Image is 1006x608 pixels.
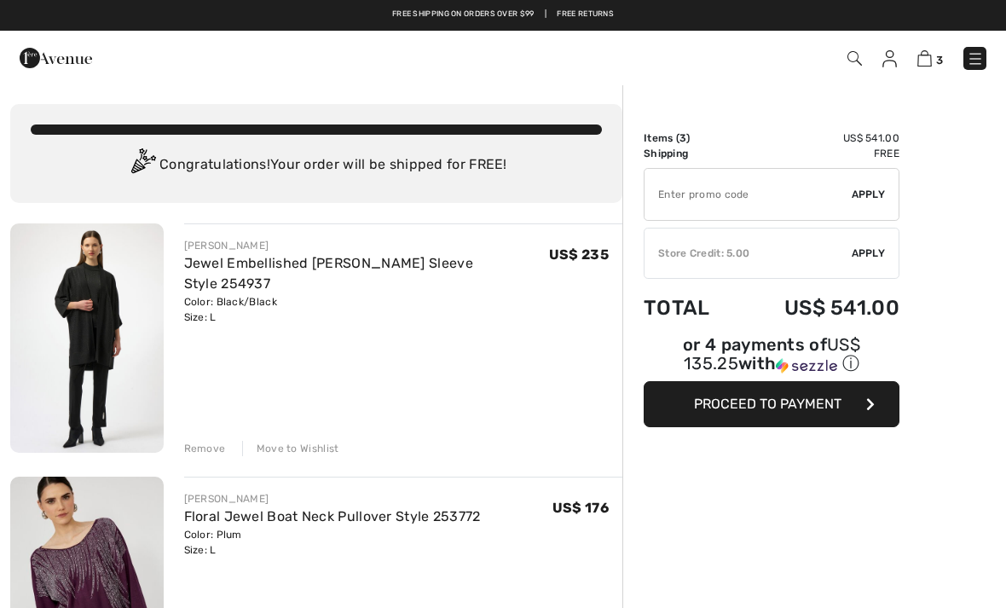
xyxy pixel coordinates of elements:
[557,9,614,20] a: Free Returns
[644,279,737,337] td: Total
[967,50,984,67] img: Menu
[644,381,899,427] button: Proceed to Payment
[644,146,737,161] td: Shipping
[392,9,535,20] a: Free shipping on orders over $99
[679,132,686,144] span: 3
[644,337,899,381] div: or 4 payments ofUS$ 135.25withSezzle Click to learn more about Sezzle
[184,238,549,253] div: [PERSON_NAME]
[184,508,481,524] a: Floral Jewel Boat Neck Pullover Style 253772
[184,294,549,325] div: Color: Black/Black Size: L
[20,49,92,65] a: 1ère Avenue
[882,50,897,67] img: My Info
[737,279,899,337] td: US$ 541.00
[847,51,862,66] img: Search
[684,334,860,373] span: US$ 135.25
[20,41,92,75] img: 1ère Avenue
[776,358,837,373] img: Sezzle
[184,255,473,292] a: Jewel Embellished [PERSON_NAME] Sleeve Style 254937
[936,54,943,67] span: 3
[242,441,339,456] div: Move to Wishlist
[917,48,943,68] a: 3
[125,148,159,182] img: Congratulation2.svg
[644,337,899,375] div: or 4 payments of with
[10,223,164,453] img: Jewel Embellished Kimono Sleeve Style 254937
[184,527,481,558] div: Color: Plum Size: L
[737,146,899,161] td: Free
[645,246,852,261] div: Store Credit: 5.00
[549,246,609,263] span: US$ 235
[545,9,546,20] span: |
[644,130,737,146] td: Items ( )
[645,169,852,220] input: Promo code
[694,396,841,412] span: Proceed to Payment
[184,491,481,507] div: [PERSON_NAME]
[31,148,602,182] div: Congratulations! Your order will be shipped for FREE!
[852,246,886,261] span: Apply
[552,500,609,516] span: US$ 176
[737,130,899,146] td: US$ 541.00
[917,50,932,67] img: Shopping Bag
[184,441,226,456] div: Remove
[852,187,886,202] span: Apply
